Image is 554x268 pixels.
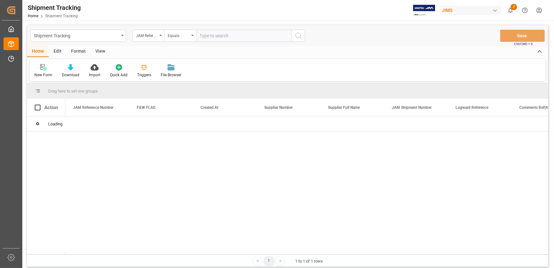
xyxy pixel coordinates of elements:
div: Shipment Tracking [34,31,119,39]
span: Logward Reference [456,105,488,110]
div: View [91,46,110,57]
div: Triggers [137,72,151,78]
span: Supplier Number [264,105,293,110]
span: Loading [48,122,62,126]
div: 1 to 1 of 1 rows [295,258,323,264]
span: 2 [511,4,517,10]
button: Save [500,30,545,42]
span: JAM Shipment Number [392,105,432,110]
div: JAM Reference Number [136,31,157,39]
div: Action [44,105,58,110]
img: Exertis%20JAM%20-%20Email%20Logo.jpg_1722504956.jpg [413,5,435,16]
div: Home [27,46,49,57]
div: Quick Add [110,72,128,78]
div: Shipment Tracking [28,3,81,12]
div: New Form [34,72,52,78]
div: Equals [168,31,189,39]
div: Import [89,72,100,78]
button: open menu [164,30,196,42]
div: File Browser [161,72,181,78]
span: JAM Reference Number [73,105,113,110]
div: 1 [265,257,273,265]
span: F&W FLAG [137,105,156,110]
div: Download [62,72,79,78]
div: JIMS [440,6,501,15]
div: Edit [49,46,66,57]
button: JIMS [440,4,503,16]
button: open menu [30,30,126,42]
button: open menu [132,30,164,42]
span: Supplier Full Name [328,105,360,110]
a: Home [28,14,38,18]
button: Help Center [518,3,532,18]
button: show 2 new notifications [503,3,518,18]
span: Ctrl/CMD + S [514,41,533,46]
button: search button [292,30,305,42]
span: Drag here to set row groups [48,89,98,93]
span: Created At [200,105,218,110]
input: Type to search [196,30,292,42]
div: Format [66,46,91,57]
